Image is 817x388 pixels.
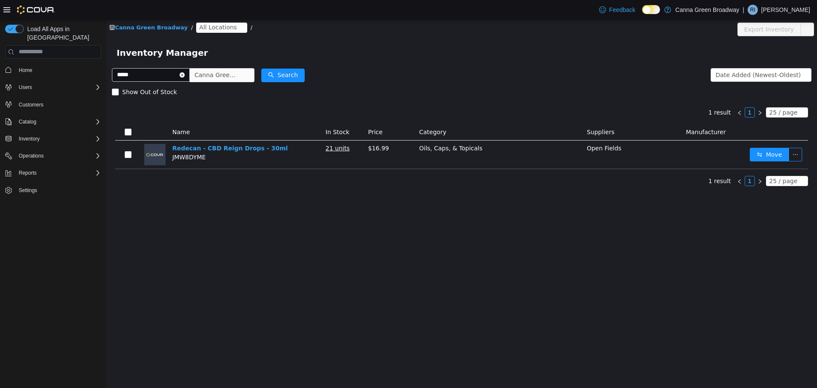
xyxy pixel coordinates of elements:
a: Settings [15,185,40,195]
span: Users [19,84,32,91]
span: Name [66,109,83,116]
button: icon: searchSearch [155,49,198,63]
p: Canna Green Broadway [675,5,739,15]
span: Home [15,65,101,75]
span: Show Out of Stock [12,69,74,76]
li: Next Page [648,88,659,98]
div: Date Added (Newest-Oldest) [609,49,694,62]
a: 1 [639,157,648,166]
span: JMW8DYME [66,134,99,141]
span: / [85,5,86,11]
span: Open Fields [480,125,515,132]
button: Settings [2,184,105,196]
button: Inventory [15,134,43,144]
span: Inventory [15,134,101,144]
input: Dark Mode [642,5,660,14]
td: Oils, Caps, & Topicals [309,121,477,149]
i: icon: close-circle [73,53,78,58]
span: Load All Apps in [GEOGRAPHIC_DATA] [24,25,101,42]
span: All Locations [93,3,130,12]
button: Users [2,81,105,93]
span: / [144,5,146,11]
button: Operations [2,150,105,162]
span: Manufacturer [580,109,620,116]
span: Customers [15,99,101,110]
button: Catalog [15,117,40,127]
span: RI [750,5,755,15]
a: Customers [15,100,47,110]
span: Feedback [609,6,635,14]
span: $16.99 [262,125,283,132]
span: Reports [19,170,37,176]
li: Previous Page [628,156,638,167]
i: icon: right [651,91,656,96]
i: icon: down [693,159,698,165]
p: [PERSON_NAME] [761,5,810,15]
span: Inventory Manager [10,26,107,40]
nav: Complex example [5,60,101,219]
div: Raven Irwin [748,5,758,15]
span: Settings [15,185,101,195]
button: Inventory [2,133,105,145]
span: Suppliers [480,109,508,116]
button: icon: ellipsis [682,128,696,142]
span: Catalog [19,118,36,125]
li: 1 [638,156,648,167]
li: Next Page [648,156,659,167]
button: Customers [2,98,105,111]
button: Users [15,82,35,92]
a: Home [15,65,36,75]
span: Settings [19,187,37,194]
button: Operations [15,151,47,161]
span: Operations [19,152,44,159]
span: Catalog [15,117,101,127]
i: icon: right [651,159,656,164]
a: 1 [639,88,648,98]
button: Catalog [2,116,105,128]
div: 25 / page [663,88,691,98]
img: Cova [17,6,55,14]
i: icon: left [631,91,636,96]
li: 1 result [602,88,625,98]
i: icon: shop [3,5,9,11]
span: Price [262,109,276,116]
li: Previous Page [628,88,638,98]
span: Inventory [19,135,40,142]
span: Users [15,82,101,92]
span: Home [19,67,32,74]
button: icon: swapMove [643,128,683,142]
a: Redecan - CBD Reign Drops - 30ml [66,125,181,132]
img: Redecan - CBD Reign Drops - 30ml placeholder [38,124,59,146]
span: Category [313,109,340,116]
button: Reports [2,167,105,179]
a: icon: shopCanna Green Broadway [3,5,81,11]
span: Operations [15,151,101,161]
button: icon: ellipsis [694,3,708,17]
i: icon: down [693,90,698,96]
div: 25 / page [663,157,691,166]
span: Reports [15,168,101,178]
u: 21 units [219,125,243,132]
p: | [743,5,744,15]
i: icon: down [695,53,700,59]
button: Export Inventory [631,3,694,17]
button: Reports [15,168,40,178]
li: 1 [638,88,648,98]
a: Feedback [596,1,639,18]
span: Canna Green Broadway [88,49,131,62]
i: icon: left [631,159,636,164]
span: Customers [19,101,43,108]
li: 1 result [602,156,625,167]
button: Home [2,64,105,76]
span: In Stock [219,109,243,116]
